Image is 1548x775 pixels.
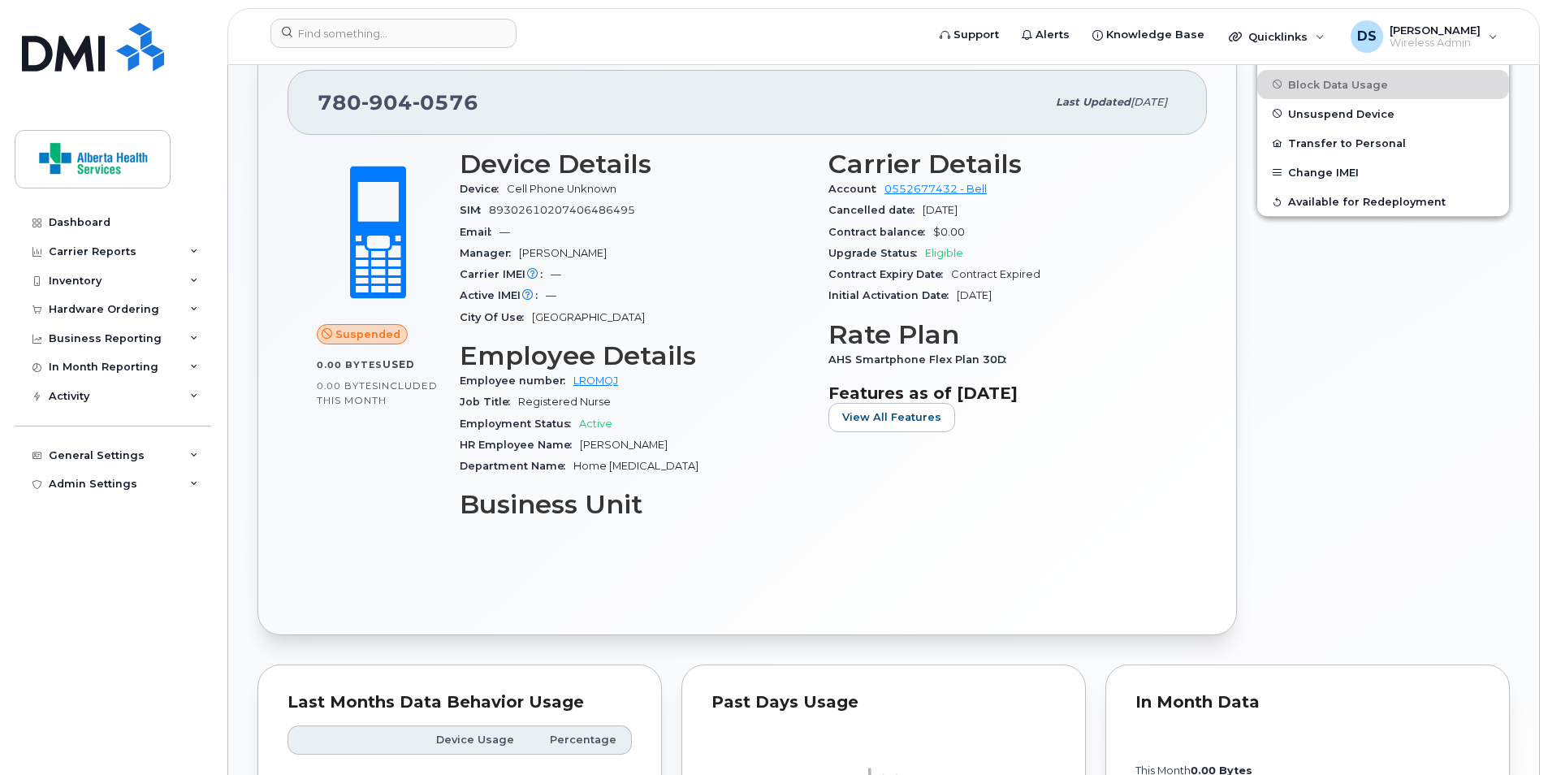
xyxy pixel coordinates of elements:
span: included this month [317,379,438,406]
span: Unsuspend Device [1288,107,1394,119]
span: Account [828,183,884,195]
span: $0.00 [933,226,965,238]
a: Alerts [1010,19,1081,51]
span: Wireless Admin [1390,37,1481,50]
span: Active [579,418,612,430]
a: LROMQJ [573,375,618,387]
h3: Business Unit [460,490,809,519]
h3: Carrier Details [828,149,1178,179]
span: 0.00 Bytes [317,359,383,370]
span: used [383,358,415,370]
span: — [546,289,556,301]
span: [PERSON_NAME] [580,439,668,451]
div: Quicklinks [1217,20,1336,53]
span: Contract Expiry Date [828,268,951,280]
span: Support [953,27,999,43]
span: [PERSON_NAME] [1390,24,1481,37]
span: Suspended [335,327,400,342]
span: Available for Redeployment [1288,196,1446,208]
span: Employment Status [460,418,579,430]
span: Home [MEDICAL_DATA] [573,460,698,472]
div: Past Days Usage [711,695,1056,711]
h3: Rate Plan [828,320,1178,349]
span: Upgrade Status [828,247,925,259]
span: Registered Nurse [518,396,611,408]
span: Device [460,183,507,195]
h3: Device Details [460,149,809,179]
span: Knowledge Base [1106,27,1204,43]
a: Knowledge Base [1081,19,1216,51]
span: [DATE] [923,204,958,216]
span: 0576 [413,90,478,115]
span: Contract balance [828,226,933,238]
span: Email [460,226,499,238]
th: Device Usage [414,725,529,755]
span: 780 [318,90,478,115]
span: City Of Use [460,311,532,323]
span: View All Features [842,409,941,425]
span: Active IMEI [460,289,546,301]
span: Quicklinks [1248,30,1308,43]
span: — [499,226,510,238]
span: SIM [460,204,489,216]
span: Department Name [460,460,573,472]
h3: Features as of [DATE] [828,383,1178,403]
span: [GEOGRAPHIC_DATA] [532,311,645,323]
div: Desmond Sheridan [1339,20,1509,53]
span: HR Employee Name [460,439,580,451]
button: Block Data Usage [1257,70,1509,99]
button: Available for Redeployment [1257,187,1509,216]
a: 0552677432 - Bell [884,183,987,195]
span: Employee number [460,375,573,387]
span: [PERSON_NAME] [519,247,607,259]
span: [DATE] [957,289,992,301]
span: Last updated [1056,96,1131,108]
button: Change IMEI [1257,158,1509,187]
h3: Employee Details [460,341,809,370]
div: In Month Data [1135,695,1480,711]
span: — [551,268,561,280]
span: Alerts [1036,27,1070,43]
span: Contract Expired [951,268,1040,280]
span: Cell Phone Unknown [507,183,616,195]
span: Carrier IMEI [460,268,551,280]
input: Find something... [270,19,517,48]
span: 904 [361,90,413,115]
span: 89302610207406486495 [489,204,635,216]
span: Manager [460,247,519,259]
button: Transfer to Personal [1257,128,1509,158]
a: Support [928,19,1010,51]
span: Cancelled date [828,204,923,216]
div: Last Months Data Behavior Usage [288,695,632,711]
th: Percentage [529,725,632,755]
button: Unsuspend Device [1257,99,1509,128]
span: Eligible [925,247,963,259]
span: 0.00 Bytes [317,380,378,392]
span: AHS Smartphone Flex Plan 30D [828,353,1014,366]
span: [DATE] [1131,96,1167,108]
span: Job Title [460,396,518,408]
span: DS [1357,27,1377,46]
button: View All Features [828,403,955,432]
span: Initial Activation Date [828,289,957,301]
